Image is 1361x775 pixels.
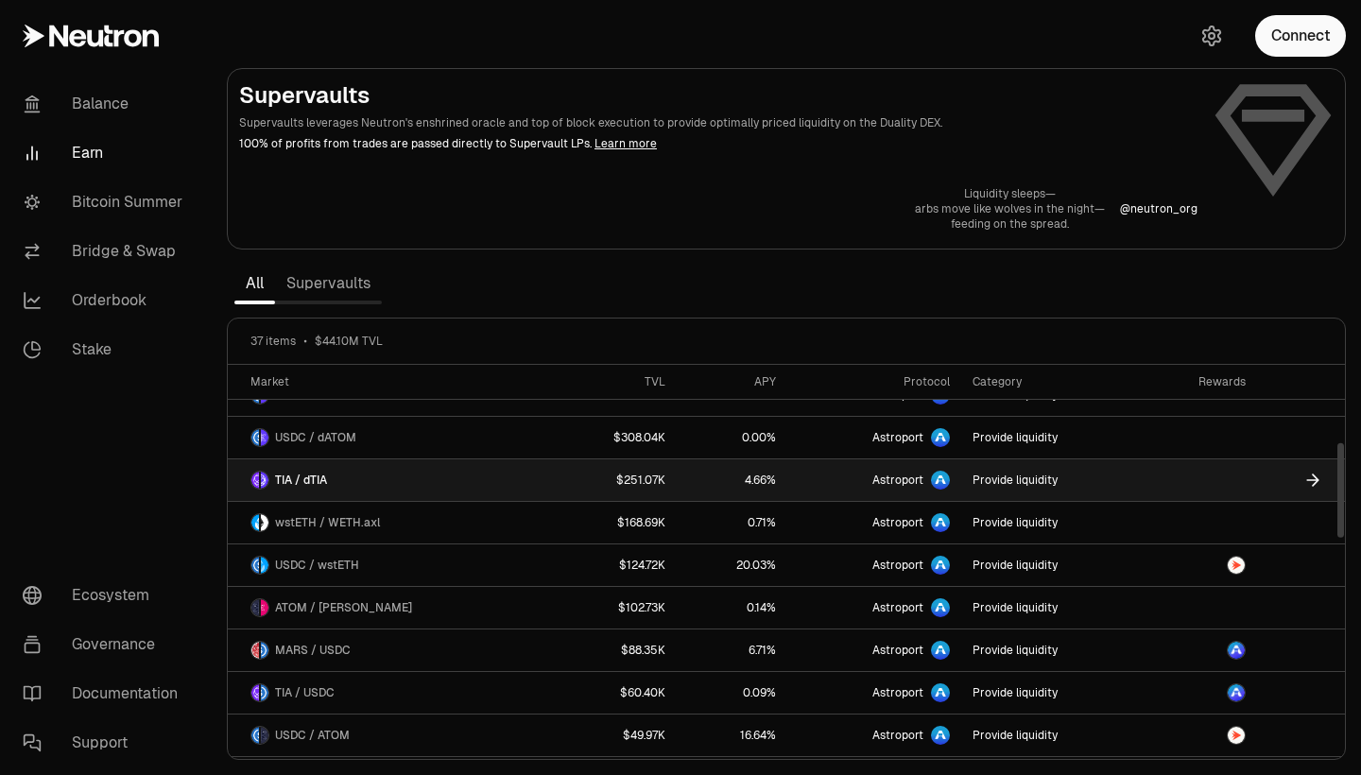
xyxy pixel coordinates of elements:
a: Astroport [787,587,962,629]
span: USDC / ATOM [275,728,350,743]
img: ATOM Logo [261,727,268,744]
a: $308.04K [553,417,677,458]
img: TIA Logo [251,684,259,701]
img: USDC Logo [261,642,268,659]
a: Provide liquidity [961,459,1141,501]
a: 0.09% [677,672,786,714]
p: 100% of profits from trades are passed directly to Supervault LPs. [239,135,1197,152]
div: Market [250,374,542,389]
a: $60.40K [553,672,677,714]
a: Astroport [787,459,962,501]
span: TIA / USDC [275,685,335,700]
a: USDC LogodATOM LogoUSDC / dATOM [228,417,553,458]
a: Astroport [787,417,962,458]
a: Supervaults [275,265,382,302]
a: Documentation [8,669,204,718]
a: Orderbook [8,276,204,325]
button: Connect [1255,15,1346,57]
span: Astroport [872,430,923,445]
span: Astroport [872,685,923,700]
a: Astroport [787,672,962,714]
div: TVL [564,374,665,389]
span: wstETH / WETH.axl [275,515,380,530]
a: Earn [8,129,204,178]
a: Ecosystem [8,571,204,620]
div: Protocol [799,374,951,389]
img: wstETH Logo [251,514,259,531]
a: USDC LogoATOM LogoUSDC / ATOM [228,715,553,756]
img: wstETH Logo [261,557,268,574]
a: Provide liquidity [961,629,1141,671]
a: ASTRO Logo [1141,672,1257,714]
img: ATOM Logo [251,599,259,616]
img: WETH.axl Logo [261,514,268,531]
span: USDC / dATOM [275,430,356,445]
img: MARS Logo [251,642,259,659]
a: Liquidity sleeps—arbs move like wolves in the night—feeding on the spread. [915,186,1105,232]
a: $251.07K [553,459,677,501]
a: Astroport [787,715,962,756]
img: NTRN Logo [1228,727,1245,744]
h2: Supervaults [239,80,1197,111]
div: Rewards [1152,374,1246,389]
span: Astroport [872,600,923,615]
img: USDC Logo [251,557,259,574]
a: 0.14% [677,587,786,629]
a: Bitcoin Summer [8,178,204,227]
a: $49.97K [553,715,677,756]
a: Provide liquidity [961,587,1141,629]
p: Liquidity sleeps— [915,186,1105,201]
a: ASTRO Logo [1141,629,1257,671]
a: Provide liquidity [961,502,1141,543]
span: Astroport [872,643,923,658]
span: TIA / dTIA [275,473,327,488]
a: $102.73K [553,587,677,629]
span: $44.10M TVL [315,334,383,349]
a: $88.35K [553,629,677,671]
img: USDC Logo [251,727,259,744]
a: ATOM LogostATOM LogoATOM / [PERSON_NAME] [228,587,553,629]
img: NTRN Logo [1228,557,1245,574]
img: USDC Logo [261,684,268,701]
a: Stake [8,325,204,374]
a: $124.72K [553,544,677,586]
a: NTRN Logo [1141,544,1257,586]
a: Provide liquidity [961,417,1141,458]
span: Astroport [872,728,923,743]
p: @ neutron_org [1120,201,1197,216]
a: Provide liquidity [961,544,1141,586]
span: Astroport [872,515,923,530]
a: @neutron_org [1120,201,1197,216]
a: TIA LogoUSDC LogoTIA / USDC [228,672,553,714]
a: NTRN Logo [1141,715,1257,756]
a: Astroport [787,544,962,586]
a: 0.00% [677,417,786,458]
a: Provide liquidity [961,715,1141,756]
a: TIA LogodTIA LogoTIA / dTIA [228,459,553,501]
span: Astroport [872,558,923,573]
a: All [234,265,275,302]
img: ASTRO Logo [1228,684,1245,701]
img: dATOM Logo [261,429,268,446]
a: 6.71% [677,629,786,671]
img: dTIA Logo [261,472,268,489]
img: USDC Logo [251,429,259,446]
img: stATOM Logo [261,599,268,616]
p: arbs move like wolves in the night— [915,201,1105,216]
a: USDC LogowstETH LogoUSDC / wstETH [228,544,553,586]
div: Category [973,374,1129,389]
span: MARS / USDC [275,643,351,658]
img: TIA Logo [251,472,259,489]
a: 16.64% [677,715,786,756]
a: Bridge & Swap [8,227,204,276]
a: Support [8,718,204,767]
div: APY [688,374,775,389]
a: wstETH LogoWETH.axl LogowstETH / WETH.axl [228,502,553,543]
a: Astroport [787,629,962,671]
a: $168.69K [553,502,677,543]
a: Provide liquidity [961,672,1141,714]
span: ATOM / [PERSON_NAME] [275,600,412,615]
span: USDC / wstETH [275,558,359,573]
img: ASTRO Logo [1228,642,1245,659]
a: Balance [8,79,204,129]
